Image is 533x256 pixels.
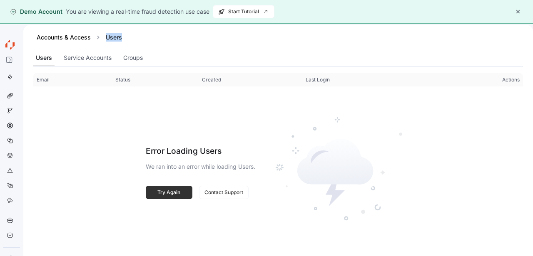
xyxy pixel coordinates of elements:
[123,53,143,62] div: Groups
[10,7,62,16] div: Demo Account
[146,146,222,156] div: Error Loading Users
[218,5,269,18] span: Start Tutorial
[66,7,209,16] div: You are viewing a real-time fraud detection use case
[306,76,330,83] span: Last Login
[146,186,192,199] button: Try Again
[36,53,52,62] div: Users
[64,53,112,62] div: Service Accounts
[204,186,243,199] span: Contact Support
[115,76,130,83] span: Status
[37,34,91,41] a: Accounts & Access
[151,186,187,199] span: Try Again
[199,186,249,199] button: Contact Support
[213,5,274,18] button: Start Tutorial
[502,76,520,83] span: Actions
[102,33,125,42] div: Users
[202,76,221,83] span: Created
[37,76,50,83] span: Email
[146,162,255,171] p: We ran into an error while loading Users.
